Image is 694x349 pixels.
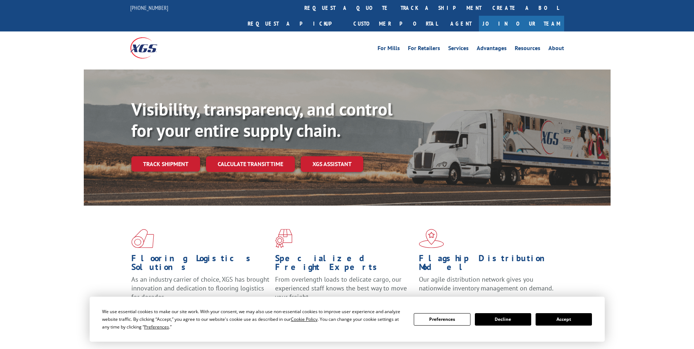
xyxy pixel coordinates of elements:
h1: Specialized Freight Experts [275,254,413,275]
a: Join Our Team [479,16,564,31]
img: xgs-icon-flagship-distribution-model-red [419,229,444,248]
a: Track shipment [131,156,200,172]
button: Accept [536,313,592,326]
button: Preferences [414,313,470,326]
a: Agent [443,16,479,31]
button: Decline [475,313,531,326]
a: About [548,45,564,53]
a: For Mills [378,45,400,53]
a: Services [448,45,469,53]
span: Our agile distribution network gives you nationwide inventory management on demand. [419,275,554,292]
b: Visibility, transparency, and control for your entire supply chain. [131,98,393,142]
img: xgs-icon-total-supply-chain-intelligence-red [131,229,154,248]
p: From overlength loads to delicate cargo, our experienced staff knows the best way to move your fr... [275,275,413,308]
img: xgs-icon-focused-on-flooring-red [275,229,292,248]
h1: Flagship Distribution Model [419,254,557,275]
h1: Flooring Logistics Solutions [131,254,270,275]
a: For Retailers [408,45,440,53]
a: Calculate transit time [206,156,295,172]
span: Cookie Policy [291,316,318,322]
div: We use essential cookies to make our site work. With your consent, we may also use non-essential ... [102,308,405,331]
a: Resources [515,45,540,53]
span: As an industry carrier of choice, XGS has brought innovation and dedication to flooring logistics... [131,275,269,301]
a: [PHONE_NUMBER] [130,4,168,11]
a: Customer Portal [348,16,443,31]
span: Preferences [144,324,169,330]
div: Cookie Consent Prompt [90,297,605,342]
a: XGS ASSISTANT [301,156,363,172]
a: Request a pickup [242,16,348,31]
a: Advantages [477,45,507,53]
